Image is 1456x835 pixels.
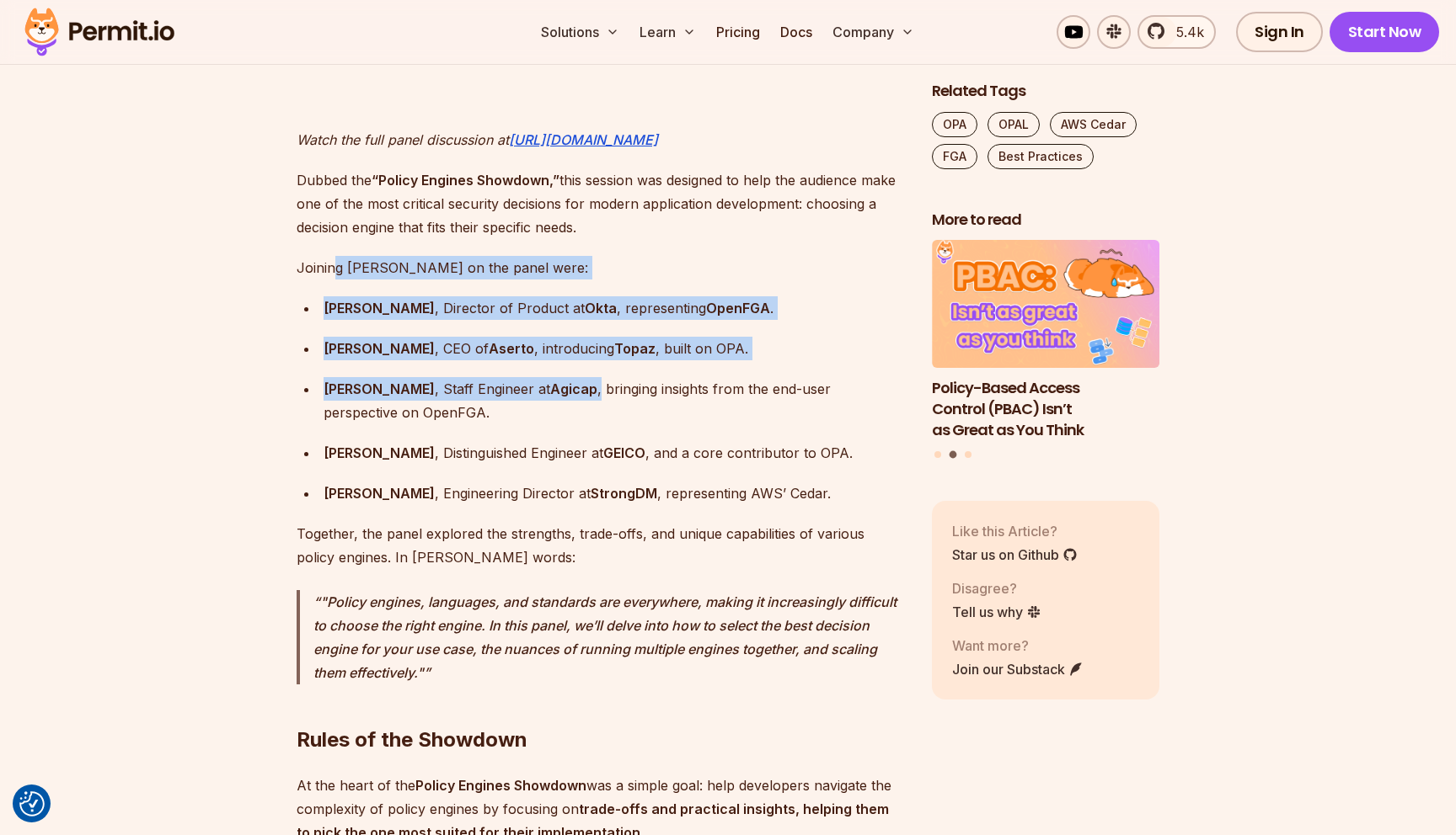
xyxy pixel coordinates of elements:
[324,377,905,424] div: , Staff Engineer at , bringing insights from the end-user perspective on OpenFGA.
[585,300,617,316] strong: Okta
[297,659,905,753] h2: Rules of the Showdown
[297,131,509,148] em: Watch the full panel discussion at
[324,481,905,505] div: , Engineering Director at , representing AWS’ Cedar.
[19,791,45,816] img: Revisit consent button
[489,340,534,357] strong: Aserto
[614,340,656,357] strong: Topaz
[773,15,819,49] a: Docs
[932,241,1159,441] a: Policy-Based Access Control (PBAC) Isn’t as Great as You ThinkPolicy-Based Access Control (PBAC) ...
[1236,12,1323,52] a: Sign In
[297,256,905,279] p: Joining [PERSON_NAME] on the panel were:
[932,241,1159,441] li: 2 of 3
[932,144,977,169] a: FGA
[932,241,1159,461] div: Posts
[297,522,905,569] p: Together, the panel explored the strengths, trade-offs, and unique capabilities of various policy...
[633,15,703,49] button: Learn
[709,15,767,49] a: Pricing
[932,112,977,137] a: OPA
[1137,15,1216,49] a: 5.4k
[17,3,182,61] img: Permit logo
[324,337,905,360] div: , CEO of , introducing , built on OPA.
[952,521,1078,541] p: Like this Article?
[952,659,1084,679] a: Join our Substack
[19,791,45,816] button: Consent Preferences
[952,578,1041,598] p: Disagree?
[324,441,905,465] div: , Distinguished Engineer at , and a core contributor to OPA.
[297,168,905,239] p: Dubbed the this session was designed to help the audience make one of the most critical security ...
[952,602,1041,622] a: Tell us why
[415,777,586,794] strong: Policy Engines Showdown
[932,241,1159,369] img: Policy-Based Access Control (PBAC) Isn’t as Great as You Think
[826,15,921,49] button: Company
[965,451,972,458] button: Go to slide 3
[950,451,957,459] button: Go to slide 2
[603,444,645,461] strong: GEICO
[313,590,905,684] p: "Policy engines, languages, and standards are everywhere, making it increasingly difficult to cho...
[952,545,1078,565] a: Star us on Github
[1050,112,1137,137] a: AWS Cedar
[509,131,658,148] a: [URL][DOMAIN_NAME]
[372,172,559,189] strong: “Policy Engines Showdown,”
[324,444,435,461] strong: [PERSON_NAME]
[324,296,905,320] div: , Director of Product at , representing .
[324,300,435,316] strong: [PERSON_NAME]
[706,300,770,316] strong: OpenFGA
[932,81,1159,102] h2: Related Tags
[324,340,435,357] strong: [PERSON_NAME]
[988,112,1040,137] a: OPAL
[324,380,435,397] strong: [PERSON_NAME]
[932,210,1159,231] h2: More to read
[591,485,657,502] strong: StrongDM
[550,380,597,397] strong: Agicap
[932,378,1159,440] h3: Policy-Based Access Control (PBAC) Isn’t as Great as You Think
[1330,12,1440,52] a: Start Now
[934,451,941,458] button: Go to slide 1
[534,15,626,49] button: Solutions
[988,144,1094,169] a: Best Practices
[1166,22,1204,42] span: 5.4k
[952,636,1084,656] p: Want more?
[324,485,435,502] strong: [PERSON_NAME]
